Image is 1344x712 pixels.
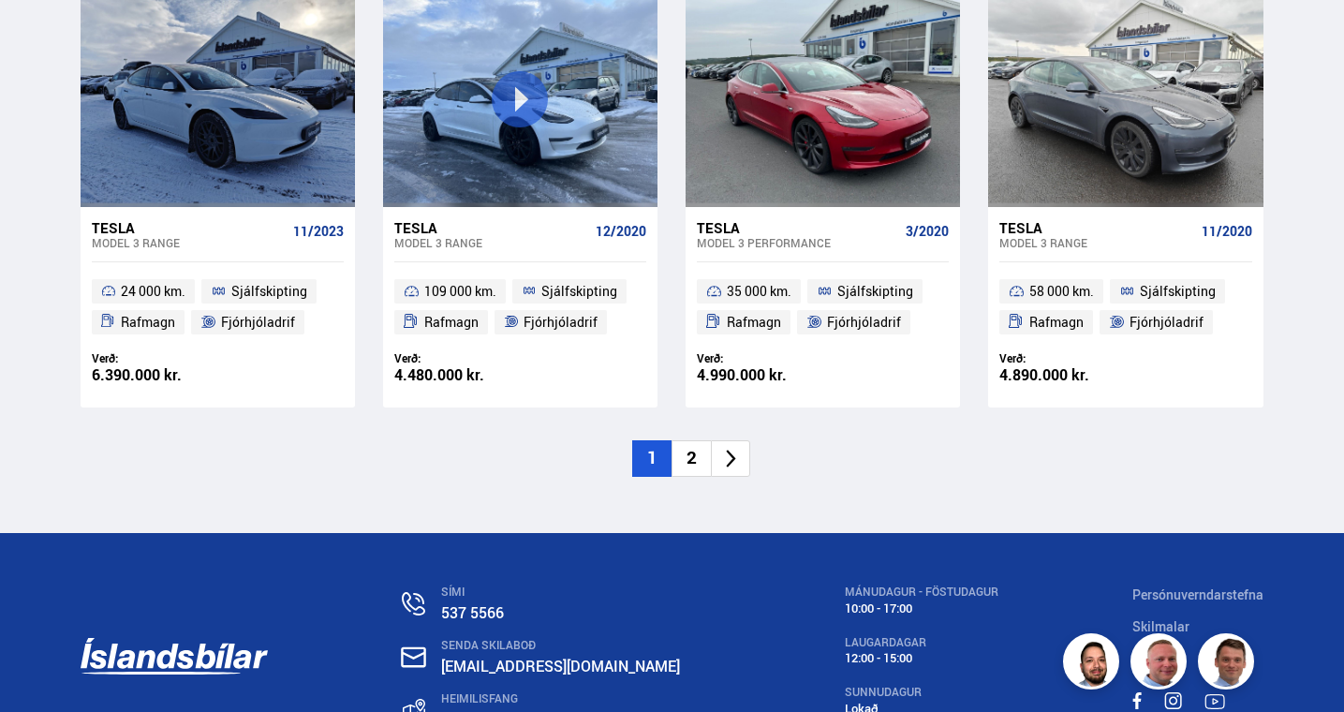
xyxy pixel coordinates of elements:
[999,351,1126,365] div: Verð:
[632,440,672,477] li: 1
[441,656,680,676] a: [EMAIL_ADDRESS][DOMAIN_NAME]
[441,692,710,705] div: HEIMILISFANG
[845,636,998,649] div: LAUGARDAGAR
[15,7,71,64] button: Opna LiveChat spjallviðmót
[424,280,496,303] span: 109 000 km.
[672,440,711,477] li: 2
[837,280,913,303] span: Sjálfskipting
[1132,617,1189,635] a: Skilmalar
[827,311,901,334] span: Fjórhjóladrif
[697,236,898,249] div: Model 3 PERFORMANCE
[92,351,218,365] div: Verð:
[1133,636,1189,692] img: siFngHWaQ9KaOqBr.png
[697,367,823,383] div: 4.990.000 kr.
[524,311,598,334] span: Fjórhjóladrif
[394,351,521,365] div: Verð:
[845,686,998,699] div: SUNNUDAGUR
[1140,280,1216,303] span: Sjálfskipting
[394,236,588,249] div: Model 3 RANGE
[988,207,1263,408] a: Tesla Model 3 RANGE 11/2020 58 000 km. Sjálfskipting Rafmagn Fjórhjóladrif Verð: 4.890.000 kr.
[424,311,479,334] span: Rafmagn
[401,646,426,668] img: nHj8e-n-aHgjukTg.svg
[845,601,998,616] div: 10:00 - 17:00
[92,236,286,249] div: Model 3 RANGE
[596,224,646,239] span: 12/2020
[383,207,657,408] a: Tesla Model 3 RANGE 12/2020 109 000 km. Sjálfskipting Rafmagn Fjórhjóladrif Verð: 4.480.000 kr.
[541,280,617,303] span: Sjálfskipting
[999,367,1126,383] div: 4.890.000 kr.
[697,219,898,236] div: Tesla
[441,586,710,599] div: SÍMI
[81,207,355,408] a: Tesla Model 3 RANGE 11/2023 24 000 km. Sjálfskipting Rafmagn Fjórhjóladrif Verð: 6.390.000 kr.
[1029,280,1094,303] span: 58 000 km.
[394,367,521,383] div: 4.480.000 kr.
[441,639,710,652] div: SENDA SKILABOÐ
[92,219,286,236] div: Tesla
[293,224,344,239] span: 11/2023
[1066,636,1122,692] img: nhp88E3Fdnt1Opn2.png
[697,351,823,365] div: Verð:
[727,311,781,334] span: Rafmagn
[845,586,998,599] div: MÁNUDAGUR - FÖSTUDAGUR
[999,236,1193,249] div: Model 3 RANGE
[221,311,295,334] span: Fjórhjóladrif
[1029,311,1084,334] span: Rafmagn
[845,651,998,665] div: 12:00 - 15:00
[1201,636,1257,692] img: FbJEzSuNWCJXmdc-.webp
[686,207,960,408] a: Tesla Model 3 PERFORMANCE 3/2020 35 000 km. Sjálfskipting Rafmagn Fjórhjóladrif Verð: 4.990.000 kr.
[1132,586,1263,603] a: Persónuverndarstefna
[1202,224,1252,239] span: 11/2020
[231,280,307,303] span: Sjálfskipting
[999,219,1193,236] div: Tesla
[906,224,949,239] span: 3/2020
[394,219,588,236] div: Tesla
[441,602,504,623] a: 537 5566
[92,367,218,383] div: 6.390.000 kr.
[402,592,425,616] img: n0V2lOsqF3l1V2iz.svg
[121,311,175,334] span: Rafmagn
[727,280,791,303] span: 35 000 km.
[121,280,185,303] span: 24 000 km.
[1130,311,1204,334] span: Fjórhjóladrif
